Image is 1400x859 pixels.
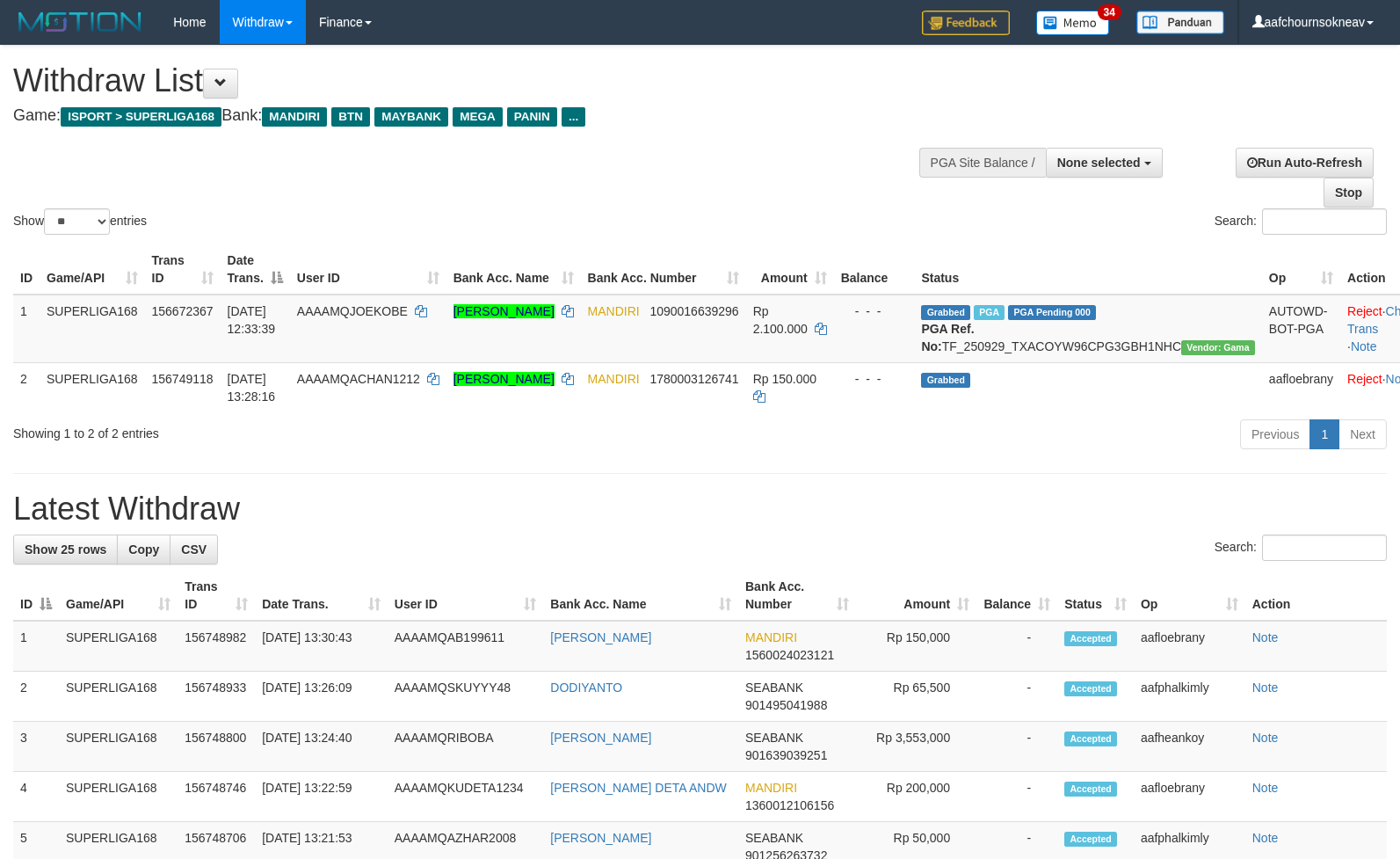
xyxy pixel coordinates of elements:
[1215,208,1387,235] label: Search:
[507,107,557,127] span: PANIN
[117,535,170,564] a: Copy
[745,831,803,845] span: SEABANK
[1309,419,1339,449] a: 1
[1240,419,1310,449] a: Previous
[1057,571,1134,621] th: Status: activate to sort column ascending
[388,772,544,822] td: AAAAMQKUDETA1234
[59,672,178,722] td: SUPERLIGA168
[976,722,1057,772] td: -
[13,9,147,35] img: MOTION_logo.png
[1347,372,1382,386] a: Reject
[152,304,214,318] span: 156672367
[13,362,40,412] td: 2
[13,208,147,235] label: Show entries
[856,772,976,822] td: Rp 200,000
[921,322,974,353] b: PGA Ref. No:
[221,244,290,295] th: Date Trans.: activate to sort column descending
[145,244,221,295] th: Trans ID: activate to sort column ascending
[13,535,118,564] a: Show 25 rows
[1338,419,1387,449] a: Next
[453,107,503,127] span: MEGA
[1262,208,1387,235] input: Search:
[255,621,388,672] td: [DATE] 13:30:43
[1351,339,1377,353] a: Note
[374,107,448,127] span: MAYBANK
[921,373,970,388] span: Grabbed
[1064,681,1117,696] span: Accepted
[446,244,581,295] th: Bank Acc. Name: activate to sort column ascending
[1262,535,1387,561] input: Search:
[388,722,544,772] td: AAAAMQRIBOBA
[1215,535,1387,561] label: Search:
[856,672,976,722] td: Rp 65,500
[841,302,908,320] div: - - -
[745,630,797,644] span: MANDIRI
[1262,362,1340,412] td: aafloebrany
[738,571,856,621] th: Bank Acc. Number: activate to sort column ascending
[856,722,976,772] td: Rp 3,553,000
[1245,571,1387,621] th: Action
[550,781,726,795] a: [PERSON_NAME] DETA ANDW
[976,571,1057,621] th: Balance: activate to sort column ascending
[44,208,110,235] select: Showentries
[1064,782,1117,797] span: Accepted
[453,372,555,386] a: [PERSON_NAME]
[228,304,276,336] span: [DATE] 12:33:39
[1262,295,1340,363] td: AUTOWD-BOT-PGA
[976,772,1057,822] td: -
[649,304,738,318] span: Copy 1090016639296 to clipboard
[1252,831,1279,845] a: Note
[914,295,1261,363] td: TF_250929_TXACOYW96CPG3GBH1NHC
[753,372,816,386] span: Rp 150.000
[1134,722,1245,772] td: aafheankoy
[59,722,178,772] td: SUPERLIGA168
[1008,305,1096,320] span: PGA Pending
[13,571,59,621] th: ID: activate to sort column descending
[388,621,544,672] td: AAAAMQAB199611
[581,244,746,295] th: Bank Acc. Number: activate to sort column ascending
[1134,621,1245,672] td: aafloebrany
[255,571,388,621] th: Date Trans.: activate to sort column ascending
[388,571,544,621] th: User ID: activate to sort column ascending
[331,107,370,127] span: BTN
[255,722,388,772] td: [DATE] 13:24:40
[1252,630,1279,644] a: Note
[914,244,1261,295] th: Status
[1064,732,1117,746] span: Accepted
[178,772,255,822] td: 156748746
[13,63,916,98] h1: Withdraw List
[152,372,214,386] span: 156749118
[543,571,738,621] th: Bank Acc. Name: activate to sort column ascending
[61,107,221,127] span: ISPORT > SUPERLIGA168
[178,672,255,722] td: 156748933
[178,621,255,672] td: 156748982
[25,542,106,557] span: Show 25 rows
[297,304,408,318] span: AAAAMQJOEKOBE
[13,107,916,125] h4: Game: Bank:
[745,781,797,795] span: MANDIRI
[13,672,59,722] td: 2
[550,681,622,695] a: DODIYANTO
[1252,781,1279,795] a: Note
[13,621,59,672] td: 1
[1252,681,1279,695] a: Note
[922,11,1010,35] img: Feedback.jpg
[181,542,207,557] span: CSV
[1134,772,1245,822] td: aafloebrany
[13,295,40,363] td: 1
[59,621,178,672] td: SUPERLIGA168
[128,542,159,557] span: Copy
[1064,631,1117,646] span: Accepted
[588,372,640,386] span: MANDIRI
[13,772,59,822] td: 4
[550,831,651,845] a: [PERSON_NAME]
[59,772,178,822] td: SUPERLIGA168
[59,571,178,621] th: Game/API: activate to sort column ascending
[40,362,145,412] td: SUPERLIGA168
[745,681,803,695] span: SEABANK
[1134,672,1245,722] td: aafphalkimly
[919,148,1046,178] div: PGA Site Balance /
[40,295,145,363] td: SUPERLIGA168
[255,672,388,722] td: [DATE] 13:26:09
[178,722,255,772] td: 156748800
